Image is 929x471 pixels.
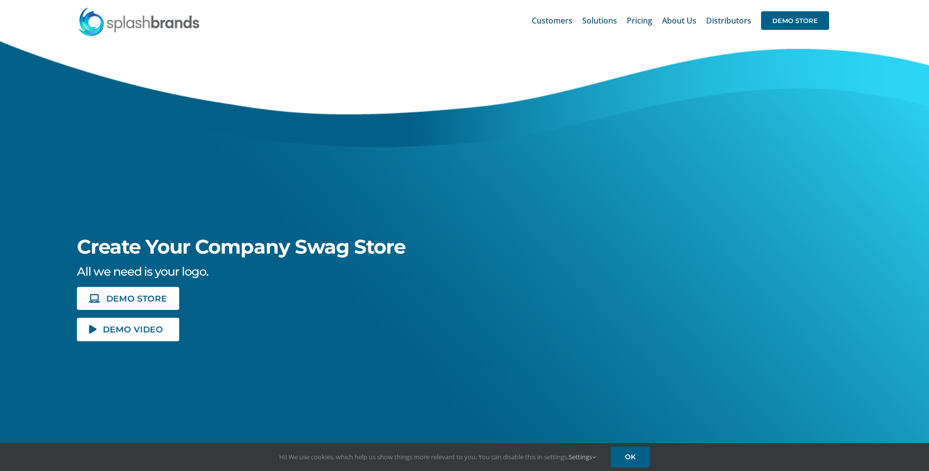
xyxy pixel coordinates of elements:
span: DEMO VIDEO [103,325,163,333]
img: SplashBrands.com Logo [78,7,200,36]
a: OK [611,447,650,468]
nav: Main Menu [532,5,829,36]
span: Create Your Company Swag Store [77,235,405,259]
span: DEMO STORE [761,11,829,30]
span: Hi! We use cookies, which help us show things more relevant to you. You can disable this in setti... [279,452,596,461]
span: Customers [532,17,572,24]
a: Settings [569,452,596,461]
span: All we need is your logo. [77,264,208,279]
a: Distributors [706,5,751,36]
span: About Us [662,17,696,24]
a: DEMO STORE [761,5,829,36]
a: DEMO STORE [77,287,179,310]
span: Solutions [582,17,617,24]
a: Customers [532,5,572,36]
span: Pricing [627,17,652,24]
span: DEMO STORE [106,294,167,303]
span: Distributors [706,17,751,24]
a: Pricing [627,5,652,36]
